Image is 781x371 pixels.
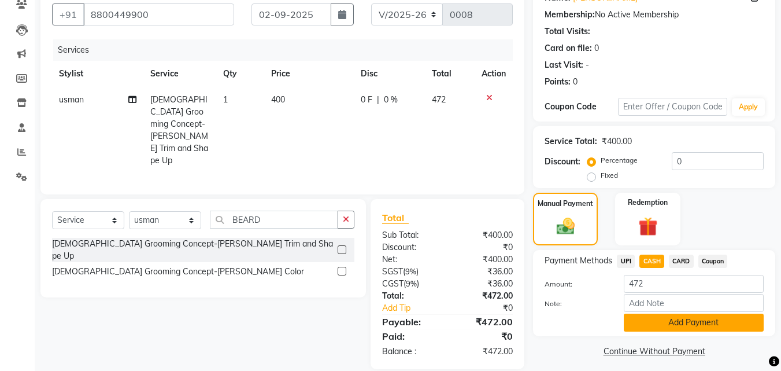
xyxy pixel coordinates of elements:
div: Membership: [545,9,595,21]
div: Balance : [373,346,447,358]
div: [DEMOGRAPHIC_DATA] Grooming Concept-[PERSON_NAME] Color [52,266,304,278]
span: 0 F [361,94,372,106]
span: CGST [382,278,404,289]
a: Continue Without Payment [535,346,773,358]
button: Add Payment [624,314,764,332]
div: No Active Membership [545,9,764,21]
button: +91 [52,3,84,25]
div: Paid: [373,329,447,343]
div: ₹400.00 [602,135,632,148]
div: 0 [594,42,599,54]
button: Apply [732,98,765,116]
div: Card on file: [545,42,592,54]
input: Add Note [624,294,764,312]
div: ₹472.00 [447,290,521,302]
th: Qty [216,61,265,87]
span: SGST [382,266,403,277]
div: ₹0 [460,302,522,314]
span: 472 [432,94,446,105]
span: Total [382,212,409,224]
div: Discount: [545,156,580,168]
div: ₹0 [447,241,521,254]
div: Sub Total: [373,229,447,241]
div: 0 [573,76,578,88]
span: 400 [271,94,285,105]
th: Total [425,61,475,87]
input: Amount [624,275,764,293]
div: Payable: [373,315,447,329]
span: usman [59,94,84,105]
input: Search by Name/Mobile/Email/Code [83,3,234,25]
div: ( ) [373,266,447,278]
input: Enter Offer / Coupon Code [618,98,727,116]
label: Redemption [628,197,668,208]
div: ₹472.00 [447,346,521,358]
a: Add Tip [373,302,460,314]
th: Price [264,61,354,87]
span: 9% [405,267,416,276]
div: ₹400.00 [447,229,521,241]
span: 0 % [384,94,398,106]
div: Services [53,39,521,61]
div: Total Visits: [545,25,590,38]
span: CARD [669,255,694,268]
div: Coupon Code [545,101,617,113]
span: [DEMOGRAPHIC_DATA] Grooming Concept-[PERSON_NAME] Trim and Shape Up [150,94,208,166]
img: _gift.svg [632,215,664,238]
th: Disc [354,61,425,87]
label: Note: [536,299,615,309]
div: Service Total: [545,135,597,148]
div: Points: [545,76,571,88]
th: Stylist [52,61,143,87]
label: Fixed [601,170,618,181]
span: 1 [223,94,228,105]
th: Action [475,61,513,87]
div: [DEMOGRAPHIC_DATA] Grooming Concept-[PERSON_NAME] Trim and Shape Up [52,238,333,262]
span: UPI [617,255,635,268]
label: Manual Payment [538,199,593,209]
div: Total: [373,290,447,302]
span: 9% [406,279,417,288]
th: Service [143,61,216,87]
input: Search or Scan [210,211,338,229]
img: _cash.svg [551,216,580,237]
div: ₹472.00 [447,315,521,329]
span: CASH [639,255,664,268]
div: ₹36.00 [447,278,521,290]
div: ₹36.00 [447,266,521,278]
span: | [377,94,379,106]
span: Coupon [698,255,728,268]
div: Net: [373,254,447,266]
div: Last Visit: [545,59,583,71]
span: Payment Methods [545,255,612,267]
div: Discount: [373,241,447,254]
div: ( ) [373,278,447,290]
label: Amount: [536,279,615,289]
div: ₹400.00 [447,254,521,266]
label: Percentage [601,155,638,166]
div: - [586,59,589,71]
div: ₹0 [447,329,521,343]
